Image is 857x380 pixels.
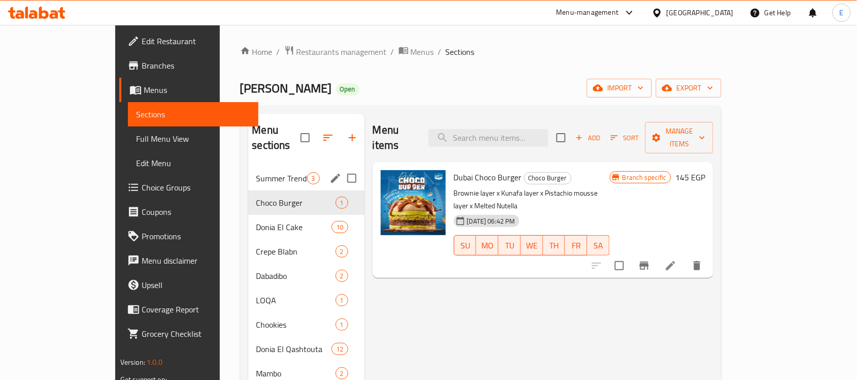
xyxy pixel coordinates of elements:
[454,187,610,212] p: Brownie layer x Kunafa layer x Pistachio mousse layer x Melted Nutella
[142,303,250,315] span: Coverage Report
[336,296,348,305] span: 1
[611,132,639,144] span: Sort
[608,130,641,146] button: Sort
[284,45,387,58] a: Restaurants management
[336,369,348,378] span: 2
[119,248,258,273] a: Menu disclaimer
[142,255,250,267] span: Menu disclaimer
[476,235,499,256] button: MO
[256,343,332,355] span: Donia El Qashtouta
[656,79,721,98] button: export
[328,171,343,186] button: edit
[256,319,336,331] span: Chookies
[119,200,258,224] a: Coupons
[665,260,677,272] a: Edit menu item
[653,125,705,150] span: Manage items
[142,230,250,242] span: Promotions
[332,344,347,354] span: 12
[569,238,583,253] span: FR
[550,127,572,148] span: Select section
[248,215,365,239] div: Donia El Cake10
[142,328,250,340] span: Grocery Checklist
[142,59,250,72] span: Branches
[336,198,348,208] span: 1
[119,29,258,53] a: Edit Restaurant
[119,273,258,297] a: Upsell
[128,126,258,151] a: Full Menu View
[136,133,250,145] span: Full Menu View
[248,288,365,312] div: LOQA1
[256,270,336,282] span: Dabadibo
[565,235,587,256] button: FR
[340,125,365,150] button: Add section
[336,245,348,258] div: items
[604,130,645,146] span: Sort items
[256,197,336,209] span: Choco Burger
[446,46,475,58] span: Sections
[248,312,365,337] div: Chookies1
[307,172,320,184] div: items
[499,235,521,256] button: TU
[256,221,332,233] span: Donia El Cake
[336,319,348,331] div: items
[119,78,258,102] a: Menus
[336,320,348,330] span: 1
[142,279,250,291] span: Upsell
[525,238,539,253] span: WE
[547,238,562,253] span: TH
[256,367,336,379] span: Mambo
[142,181,250,194] span: Choice Groups
[144,84,250,96] span: Menus
[296,46,387,58] span: Restaurants management
[574,132,602,144] span: Add
[128,151,258,175] a: Edit Menu
[248,191,365,215] div: Choco Burger1
[119,297,258,322] a: Coverage Report
[294,127,316,148] span: Select all sections
[336,247,348,257] span: 2
[336,294,348,306] div: items
[336,367,348,379] div: items
[332,343,348,355] div: items
[503,238,517,253] span: TU
[256,245,336,258] span: Crepe Blabn
[458,238,473,253] span: SU
[240,77,332,100] span: [PERSON_NAME]
[142,35,250,47] span: Edit Restaurant
[632,254,656,278] button: Branch-specific-item
[664,82,713,94] span: export
[240,45,722,58] nav: breadcrumb
[128,102,258,126] a: Sections
[454,170,522,185] span: Dubai Choco Burger
[454,235,477,256] button: SU
[595,82,644,94] span: import
[119,53,258,78] a: Branches
[685,254,709,278] button: delete
[572,130,604,146] button: Add
[429,129,548,147] input: search
[256,172,307,184] span: Summer Trends
[256,294,336,306] span: LOQA
[399,45,434,58] a: Menus
[332,223,347,232] span: 10
[480,238,495,253] span: MO
[543,235,566,256] button: TH
[336,271,348,281] span: 2
[618,173,671,182] span: Branch specific
[119,175,258,200] a: Choice Groups
[119,322,258,346] a: Grocery Checklist
[373,122,416,153] h2: Menu items
[381,170,446,235] img: Dubai Choco Burger
[147,356,162,369] span: 1.0.0
[308,174,319,183] span: 3
[556,7,619,19] div: Menu-management
[277,46,280,58] li: /
[248,239,365,264] div: Crepe Blabn2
